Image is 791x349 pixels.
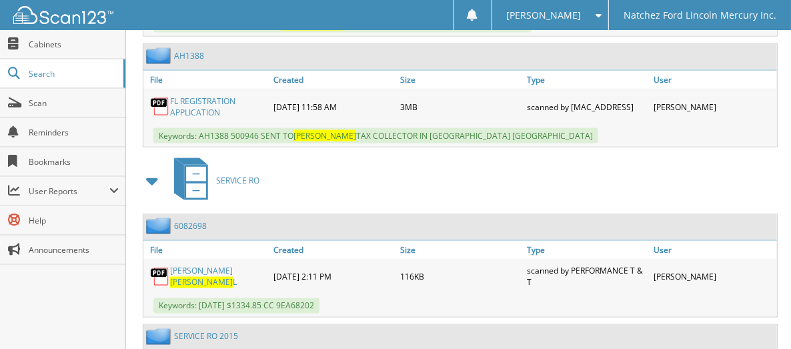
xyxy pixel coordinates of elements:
[29,39,119,50] span: Cabinets
[506,11,581,19] span: [PERSON_NAME]
[29,156,119,167] span: Bookmarks
[270,71,397,89] a: Created
[150,267,170,287] img: PDF.png
[624,11,776,19] span: Natchez Ford Lincoln Mercury Inc.
[270,241,397,259] a: Created
[524,241,650,259] a: Type
[29,186,109,197] span: User Reports
[13,6,113,24] img: scan123-logo-white.svg
[143,241,270,259] a: File
[650,241,777,259] a: User
[293,130,356,141] span: [PERSON_NAME]
[150,97,170,117] img: PDF.png
[170,95,267,118] a: FL REGISTRATION APPLICATION
[29,244,119,256] span: Announcements
[146,328,174,345] img: folder2.png
[143,71,270,89] a: File
[270,262,397,292] div: [DATE] 2:11 PM
[650,71,777,89] a: User
[29,97,119,109] span: Scan
[397,71,524,89] a: Size
[216,175,259,186] span: SERVICE RO
[146,47,174,64] img: folder2.png
[153,298,319,314] span: Keywords: [DATE] $1334.85 CC 9EA68202
[146,218,174,234] img: folder2.png
[170,277,233,288] span: [PERSON_NAME]
[524,92,650,121] div: scanned by [MAC_ADDRESS]
[397,92,524,121] div: 3MB
[153,128,598,143] span: Keywords: AH1388 500946 SENT TO TAX COLLECTOR IN [GEOGRAPHIC_DATA] [GEOGRAPHIC_DATA]
[174,50,204,61] a: AH1388
[170,266,267,288] a: [PERSON_NAME][PERSON_NAME]L
[174,331,238,342] a: SERVICE RO 2015
[29,68,117,79] span: Search
[650,262,777,292] div: [PERSON_NAME]
[650,92,777,121] div: [PERSON_NAME]
[29,215,119,226] span: Help
[270,92,397,121] div: [DATE] 11:58 AM
[29,127,119,138] span: Reminders
[397,241,524,259] a: Size
[166,154,259,207] a: SERVICE RO
[524,262,650,292] div: scanned by PERFORMANCE T & T
[174,220,207,232] a: 6082698
[397,262,524,292] div: 116KB
[524,71,650,89] a: Type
